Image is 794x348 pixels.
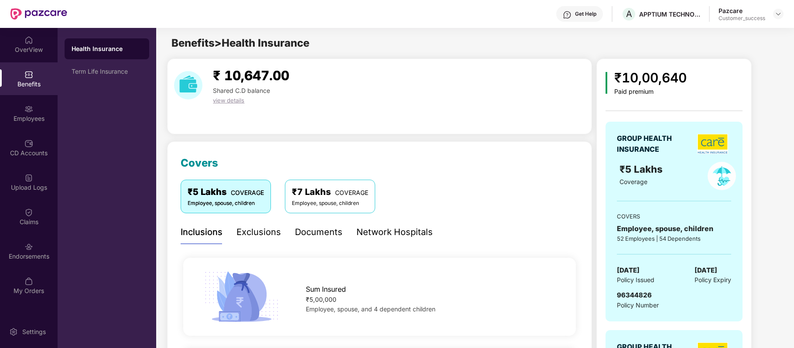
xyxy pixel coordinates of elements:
[626,9,632,19] span: A
[614,68,687,88] div: ₹10,00,640
[335,189,368,196] span: COVERAGE
[72,68,142,75] div: Term Life Insurance
[306,295,558,304] div: ₹5,00,000
[617,223,731,234] div: Employee, spouse, children
[617,301,659,309] span: Policy Number
[617,212,731,221] div: COVERS
[213,68,289,83] span: ₹ 10,647.00
[295,225,342,239] div: Documents
[9,328,18,336] img: svg+xml;base64,PHN2ZyBpZD0iU2V0dGluZy0yMHgyMCIgeG1sbnM9Imh0dHA6Ly93d3cudzMub3JnLzIwMDAvc3ZnIiB3aW...
[20,328,48,336] div: Settings
[719,15,765,22] div: Customer_success
[292,185,368,199] div: ₹7 Lakhs
[201,269,282,325] img: icon
[575,10,596,17] div: Get Help
[697,134,728,154] img: insurerLogo
[617,234,731,243] div: 52 Employees | 54 Dependents
[24,70,33,79] img: svg+xml;base64,PHN2ZyBpZD0iQmVuZWZpdHMiIHhtbG5zPSJodHRwOi8vd3d3LnczLm9yZy8yMDAwL3N2ZyIgd2lkdGg9Ij...
[719,7,765,15] div: Pazcare
[563,10,572,19] img: svg+xml;base64,PHN2ZyBpZD0iSGVscC0zMngzMiIgeG1sbnM9Imh0dHA6Ly93d3cudzMub3JnLzIwMDAvc3ZnIiB3aWR0aD...
[775,10,782,17] img: svg+xml;base64,PHN2ZyBpZD0iRHJvcGRvd24tMzJ4MzIiIHhtbG5zPSJodHRwOi8vd3d3LnczLm9yZy8yMDAwL3N2ZyIgd2...
[708,162,736,190] img: policyIcon
[292,199,368,208] div: Employee, spouse, children
[619,164,665,175] span: ₹5 Lakhs
[231,189,264,196] span: COVERAGE
[188,199,264,208] div: Employee, spouse, children
[236,225,281,239] div: Exclusions
[24,174,33,182] img: svg+xml;base64,PHN2ZyBpZD0iVXBsb2FkX0xvZ3MiIGRhdGEtbmFtZT0iVXBsb2FkIExvZ3MiIHhtbG5zPSJodHRwOi8vd3...
[695,265,717,276] span: [DATE]
[24,36,33,44] img: svg+xml;base64,PHN2ZyBpZD0iSG9tZSIgeG1sbnM9Imh0dHA6Ly93d3cudzMub3JnLzIwMDAvc3ZnIiB3aWR0aD0iMjAiIG...
[213,87,270,94] span: Shared C.D balance
[306,305,435,313] span: Employee, spouse, and 4 dependent children
[356,225,433,239] div: Network Hospitals
[617,275,654,285] span: Policy Issued
[24,242,33,251] img: svg+xml;base64,PHN2ZyBpZD0iRW5kb3JzZW1lbnRzIiB4bWxucz0iaHR0cDovL3d3dy53My5vcmcvMjAwMC9zdmciIHdpZH...
[617,265,640,276] span: [DATE]
[614,88,687,96] div: Paid premium
[639,10,700,18] div: APPTIUM TECHNOLOGIES INDIA PRIVATE LIMITED
[24,277,33,286] img: svg+xml;base64,PHN2ZyBpZD0iTXlfT3JkZXJzIiBkYXRhLW5hbWU9Ik15IE9yZGVycyIgeG1sbnM9Imh0dHA6Ly93d3cudz...
[619,178,647,185] span: Coverage
[181,157,218,169] span: Covers
[174,71,202,99] img: download
[24,208,33,217] img: svg+xml;base64,PHN2ZyBpZD0iQ2xhaW0iIHhtbG5zPSJodHRwOi8vd3d3LnczLm9yZy8yMDAwL3N2ZyIgd2lkdGg9IjIwIi...
[617,133,693,155] div: GROUP HEALTH INSURANCE
[181,225,222,239] div: Inclusions
[10,8,67,20] img: New Pazcare Logo
[606,72,608,94] img: icon
[695,275,731,285] span: Policy Expiry
[24,105,33,113] img: svg+xml;base64,PHN2ZyBpZD0iRW1wbG95ZWVzIiB4bWxucz0iaHR0cDovL3d3dy53My5vcmcvMjAwMC9zdmciIHdpZHRoPS...
[617,291,652,299] span: 96344826
[306,284,346,295] span: Sum Insured
[188,185,264,199] div: ₹5 Lakhs
[24,139,33,148] img: svg+xml;base64,PHN2ZyBpZD0iQ0RfQWNjb3VudHMiIGRhdGEtbmFtZT0iQ0QgQWNjb3VudHMiIHhtbG5zPSJodHRwOi8vd3...
[72,44,142,53] div: Health Insurance
[171,37,309,49] span: Benefits > Health Insurance
[213,97,244,104] span: view details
